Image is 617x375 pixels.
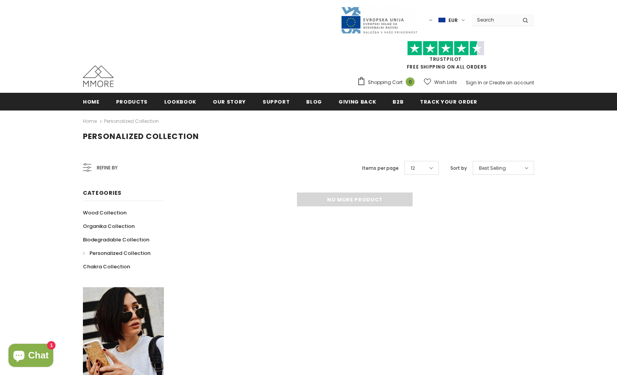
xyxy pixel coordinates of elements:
span: Shopping Cart [368,79,403,86]
a: Track your order [420,93,477,110]
span: Organika Collection [83,223,135,230]
a: Organika Collection [83,219,135,233]
span: Our Story [213,98,246,105]
a: Personalized Collection [104,118,159,124]
a: Sign In [466,79,482,86]
span: Home [83,98,99,105]
label: Sort by [450,164,467,172]
span: or [483,79,488,86]
a: Wish Lists [424,75,457,89]
img: MMORE Cases [83,65,114,87]
a: B2B [393,93,403,110]
a: Wood Collection [83,206,126,219]
span: Best Selling [479,164,506,172]
a: Our Story [213,93,246,110]
span: Biodegradable Collection [83,236,149,243]
span: support [263,98,290,105]
inbox-online-store-chat: Shopify online store chat [6,344,56,369]
a: support [263,93,290,110]
a: Shopping Cart 0 [357,77,418,88]
a: Lookbook [164,93,196,110]
label: Items per page [362,164,399,172]
a: Personalized Collection [83,246,150,260]
a: Chakra Collection [83,260,130,273]
span: Lookbook [164,98,196,105]
a: Home [83,117,97,126]
span: Track your order [420,98,477,105]
span: Wish Lists [434,79,457,86]
span: Personalized Collection [89,249,150,257]
span: Refine by [97,164,118,172]
span: Giving back [339,98,376,105]
span: EUR [448,17,458,24]
img: Javni Razpis [341,6,418,34]
a: Blog [306,93,322,110]
a: Giving back [339,93,376,110]
span: Personalized Collection [83,131,199,142]
img: Trust Pilot Stars [407,41,484,56]
span: Blog [306,98,322,105]
a: Home [83,93,99,110]
a: Trustpilot [430,56,462,62]
a: Products [116,93,148,110]
span: 0 [406,77,415,86]
a: Biodegradable Collection [83,233,149,246]
span: Wood Collection [83,209,126,216]
a: Create an account [489,79,534,86]
span: Products [116,98,148,105]
span: Categories [83,189,121,197]
span: Chakra Collection [83,263,130,270]
a: Javni Razpis [341,17,418,23]
span: 12 [411,164,415,172]
span: FREE SHIPPING ON ALL ORDERS [357,44,534,70]
span: B2B [393,98,403,105]
input: Search Site [472,14,517,25]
